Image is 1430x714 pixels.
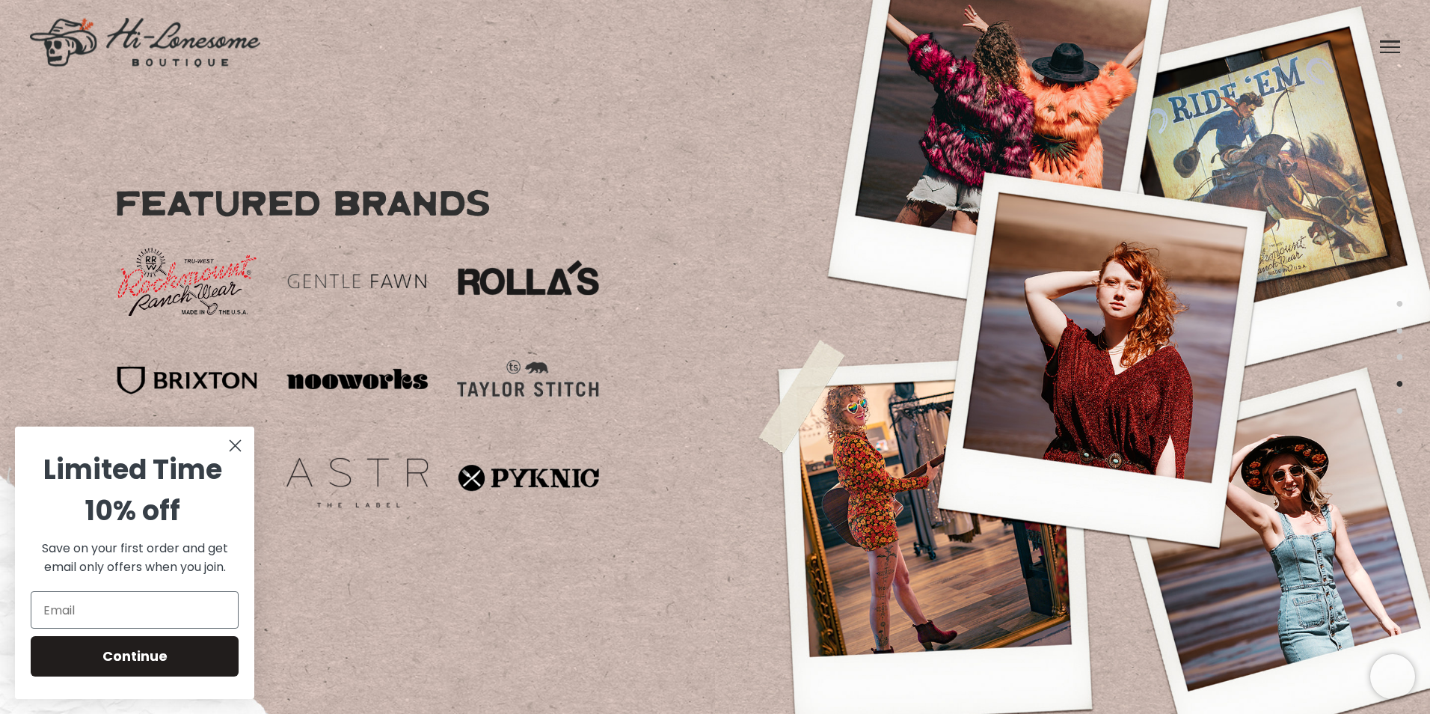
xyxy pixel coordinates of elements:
button: 2 [1396,321,1404,340]
span: Save on your first order and get email only offers when you join. [42,540,228,576]
button: Continue [31,636,239,677]
span: Limited Time [43,451,222,489]
span: 10% off [85,492,180,530]
iframe: Chatra live chat [1370,654,1415,699]
button: 5 [1396,402,1404,421]
input: Email [31,591,239,629]
button: 3 [1396,348,1404,367]
button: 4 [1396,375,1404,394]
img: logo [30,18,260,67]
span: Featured Brands [114,184,601,228]
button: 1 [1396,295,1404,314]
button: Close dialog [222,433,248,459]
